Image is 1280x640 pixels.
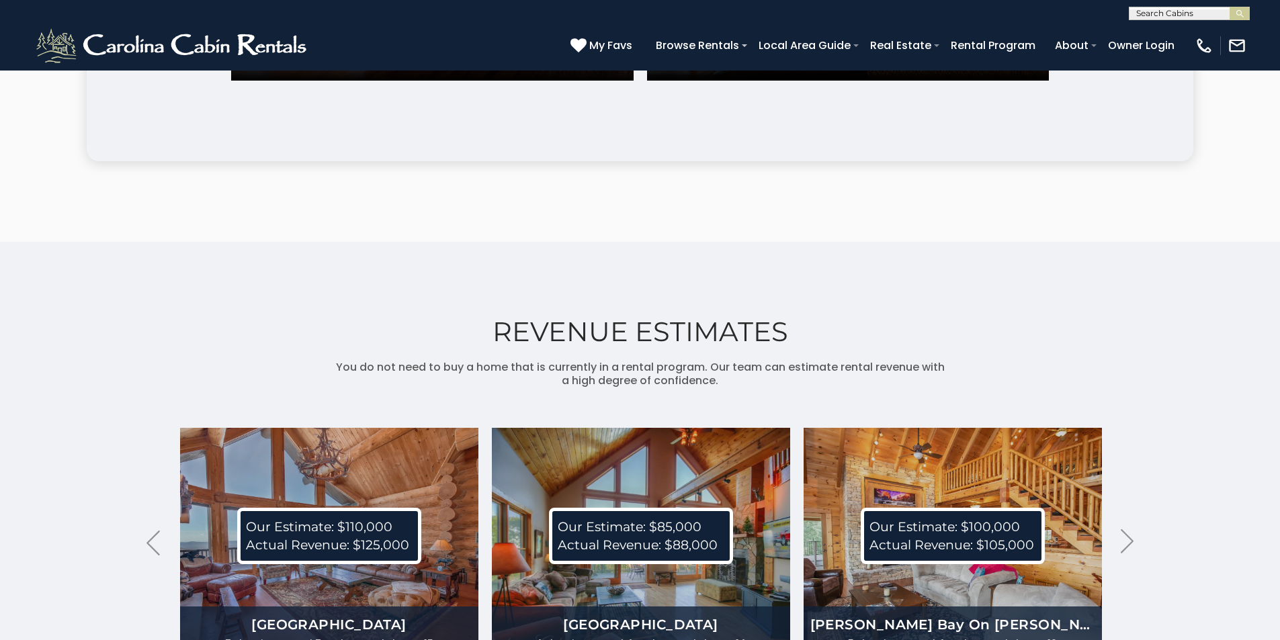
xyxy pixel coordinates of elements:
p: You do not need to buy a home that is currently in a rental program. Our team can estimate rental... [335,361,946,387]
h4: [PERSON_NAME] Bay on [PERSON_NAME] Lake [804,615,1102,634]
p: Our Estimate: $85,000 Actual Revenue: $88,000 [549,508,733,564]
p: Our Estimate: $110,000 Actual Revenue: $125,000 [237,508,421,564]
a: My Favs [570,37,636,54]
h4: [GEOGRAPHIC_DATA] [492,615,790,634]
h4: [GEOGRAPHIC_DATA] [180,615,478,634]
h2: REVENUE ESTIMATES [34,316,1246,347]
a: Owner Login [1101,34,1181,57]
a: About [1048,34,1095,57]
a: Rental Program [944,34,1042,57]
a: Local Area Guide [752,34,857,57]
img: mail-regular-white.png [1228,36,1246,55]
a: Browse Rentals [649,34,746,57]
a: Real Estate [863,34,938,57]
p: Our Estimate: $100,000 Actual Revenue: $105,000 [861,508,1045,564]
span: My Favs [589,37,632,54]
img: phone-regular-white.png [1195,36,1213,55]
img: White-1-2.png [34,26,312,66]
